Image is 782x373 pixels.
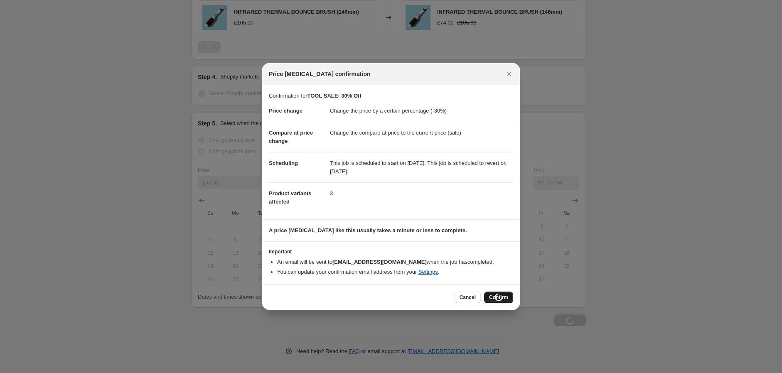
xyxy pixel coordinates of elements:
[330,152,513,182] dd: This job is scheduled to start on [DATE]. This job is scheduled to revert on [DATE].
[269,160,298,166] span: Scheduling
[330,100,513,122] dd: Change the price by a certain percentage (-30%)
[269,190,312,205] span: Product variants affected
[460,294,476,301] span: Cancel
[269,70,371,78] span: Price [MEDICAL_DATA] confirmation
[269,248,513,255] h3: Important
[332,259,427,265] b: [EMAIL_ADDRESS][DOMAIN_NAME]
[418,269,438,275] a: Settings
[269,227,467,233] b: A price [MEDICAL_DATA] like this usually takes a minute or less to complete.
[269,130,313,144] span: Compare at price change
[455,292,481,303] button: Cancel
[269,108,302,114] span: Price change
[330,182,513,204] dd: 3
[307,93,361,99] b: TOOL SALE- 30% Off
[277,268,513,276] li: You can update your confirmation email address from your .
[277,258,513,266] li: An email will be sent to when the job has completed .
[269,92,513,100] p: Confirmation for
[503,68,515,80] button: Close
[330,122,513,144] dd: Change the compare at price to the current price (sale)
